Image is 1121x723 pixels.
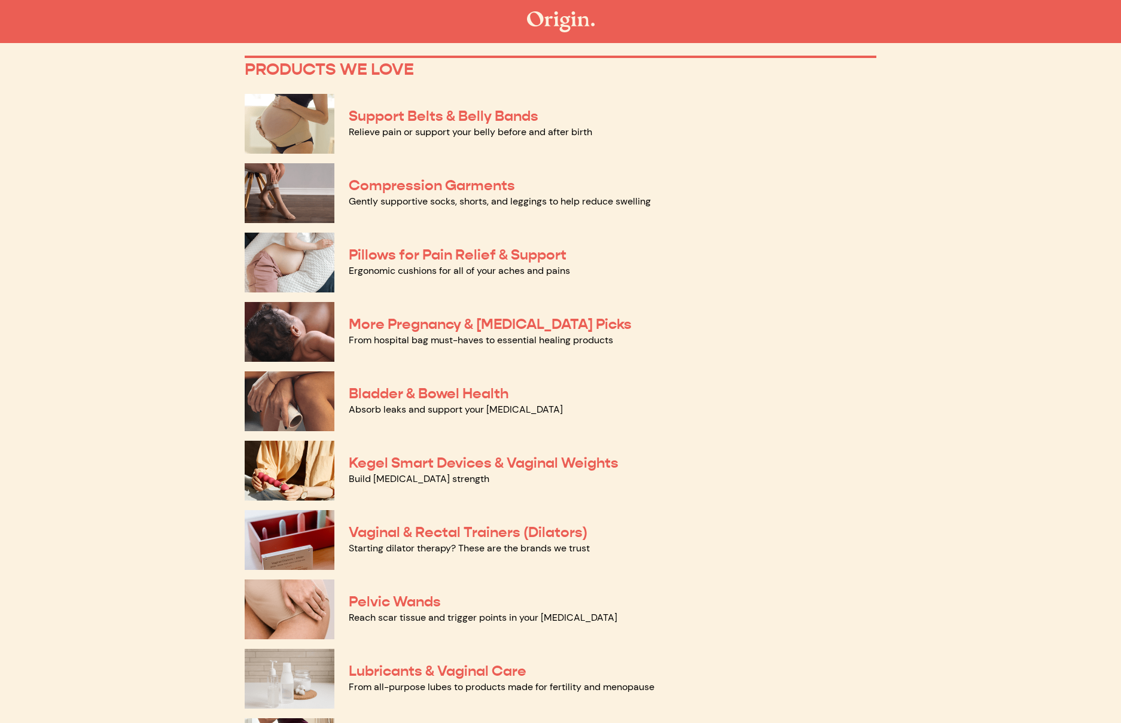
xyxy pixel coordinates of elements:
a: Build [MEDICAL_DATA] strength [349,472,489,485]
img: More Pregnancy & Postpartum Picks [245,302,334,362]
img: The Origin Shop [527,11,595,32]
img: Support Belts & Belly Bands [245,94,334,154]
a: Pelvic Wands [349,593,441,611]
a: More Pregnancy & [MEDICAL_DATA] Picks [349,315,632,333]
img: Pillows for Pain Relief & Support [245,233,334,292]
a: Lubricants & Vaginal Care [349,662,526,680]
a: Reach scar tissue and trigger points in your [MEDICAL_DATA] [349,611,617,624]
p: PRODUCTS WE LOVE [245,59,876,80]
img: Vaginal & Rectal Trainers (Dilators) [245,510,334,570]
a: Starting dilator therapy? These are the brands we trust [349,542,590,554]
a: Kegel Smart Devices & Vaginal Weights [349,454,619,472]
a: Pillows for Pain Relief & Support [349,246,566,264]
img: Bladder & Bowel Health [245,371,334,431]
a: Relieve pain or support your belly before and after birth [349,126,592,138]
a: Compression Garments [349,176,515,194]
img: Compression Garments [245,163,334,223]
img: Kegel Smart Devices & Vaginal Weights [245,441,334,501]
img: Lubricants & Vaginal Care [245,649,334,709]
a: Absorb leaks and support your [MEDICAL_DATA] [349,403,563,416]
a: Vaginal & Rectal Trainers (Dilators) [349,523,587,541]
a: Support Belts & Belly Bands [349,107,538,125]
a: From hospital bag must-haves to essential healing products [349,334,613,346]
a: Bladder & Bowel Health [349,385,508,402]
a: From all-purpose lubes to products made for fertility and menopause [349,681,654,693]
img: Pelvic Wands [245,579,334,639]
a: Ergonomic cushions for all of your aches and pains [349,264,570,277]
a: Gently supportive socks, shorts, and leggings to help reduce swelling [349,195,651,208]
